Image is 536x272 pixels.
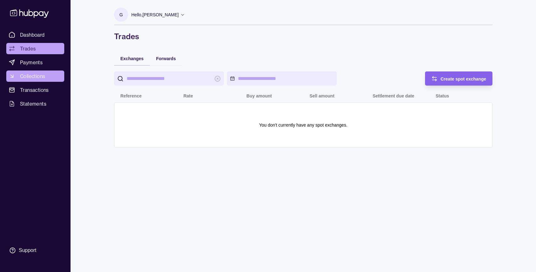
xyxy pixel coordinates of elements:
[6,98,64,109] a: Statements
[183,93,193,98] p: Rate
[20,72,45,80] span: Collections
[441,76,486,81] span: Create spot exchange
[131,11,179,18] p: Hello, [PERSON_NAME]
[436,93,449,98] p: Status
[156,56,176,61] span: Forwards
[6,84,64,96] a: Transactions
[127,71,211,86] input: search
[259,122,348,128] p: You don't currently have any spot exchanges.
[309,93,334,98] p: Sell amount
[120,56,144,61] span: Exchanges
[20,86,49,94] span: Transactions
[6,43,64,54] a: Trades
[19,247,36,254] div: Support
[6,244,64,257] a: Support
[373,93,414,98] p: Settlement due date
[20,45,36,52] span: Trades
[425,71,493,86] button: Create spot exchange
[6,57,64,68] a: Payments
[120,93,142,98] p: Reference
[20,100,46,107] span: Statements
[119,11,123,18] p: G
[20,59,43,66] span: Payments
[6,29,64,40] a: Dashboard
[6,71,64,82] a: Collections
[246,93,272,98] p: Buy amount
[20,31,45,39] span: Dashboard
[114,31,492,41] h1: Trades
